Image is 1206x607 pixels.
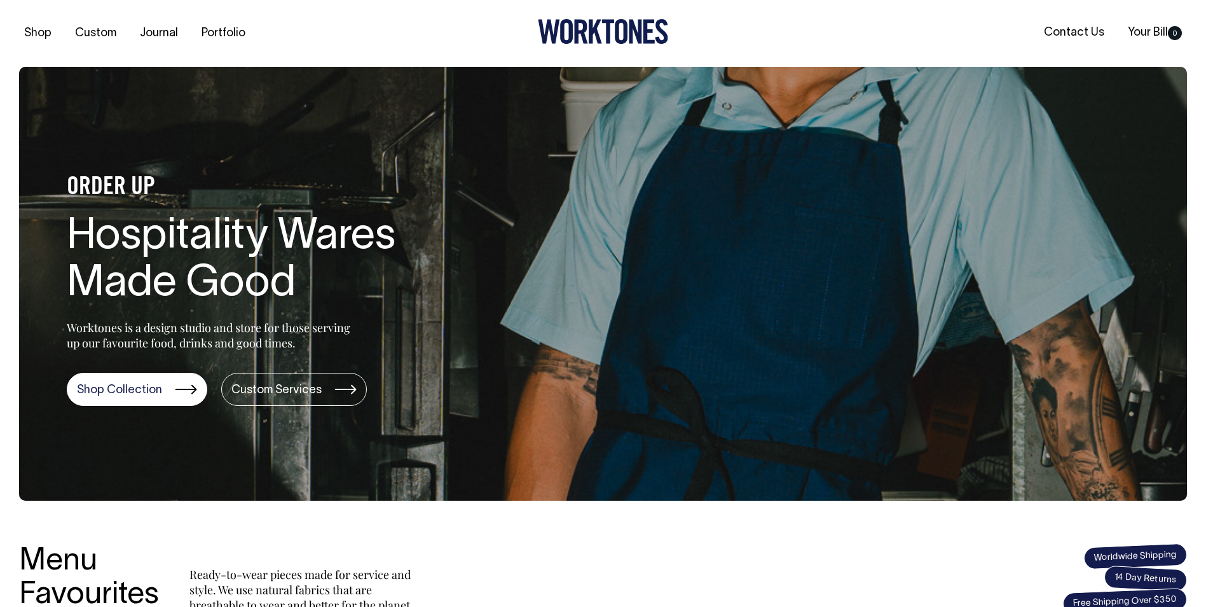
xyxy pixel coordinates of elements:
a: Contact Us [1039,22,1109,43]
a: Portfolio [196,23,250,44]
a: Journal [135,23,183,44]
a: Custom [70,23,121,44]
span: 14 Day Returns [1104,566,1188,592]
a: Shop Collection [67,373,207,406]
span: Worldwide Shipping [1083,543,1187,569]
h1: Hospitality Wares Made Good [67,214,474,309]
a: Shop [19,23,57,44]
h4: ORDER UP [67,174,474,201]
span: 0 [1168,26,1182,40]
a: Your Bill0 [1123,22,1187,43]
p: Worktones is a design studio and store for those serving up our favourite food, drinks and good t... [67,320,356,351]
a: Custom Services [221,373,367,406]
